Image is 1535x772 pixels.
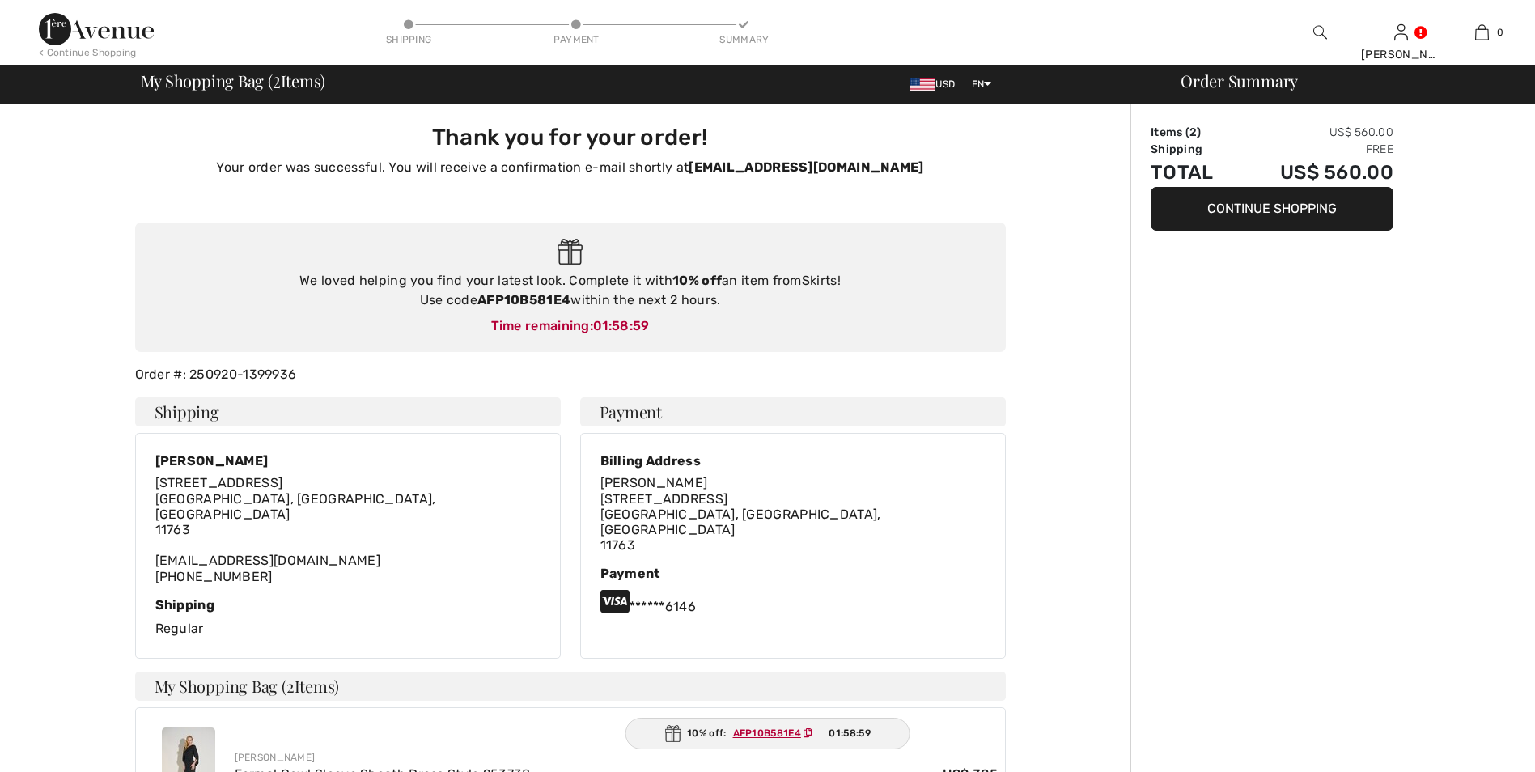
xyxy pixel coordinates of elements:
img: My Info [1394,23,1408,42]
strong: 10% off [672,273,722,288]
span: USD [910,78,961,90]
img: Gift.svg [558,239,583,265]
div: Shipping [384,32,433,47]
span: [STREET_ADDRESS] [GEOGRAPHIC_DATA], [GEOGRAPHIC_DATA], [GEOGRAPHIC_DATA] 11763 [155,475,436,537]
div: [PERSON_NAME] [155,453,541,469]
div: < Continue Shopping [39,45,137,60]
span: 2 [286,675,295,697]
p: Your order was successful. You will receive a confirmation e-mail shortly at [145,158,996,177]
div: [PERSON_NAME] [1361,46,1440,63]
a: Sign In [1394,24,1408,40]
span: EN [972,78,992,90]
h4: My Shopping Bag ( Items) [135,672,1006,701]
img: 1ère Avenue [39,13,154,45]
span: 0 [1497,25,1503,40]
div: [PERSON_NAME] [235,750,999,765]
span: 2 [273,69,281,90]
td: US$ 560.00 [1237,158,1393,187]
div: We loved helping you find your latest look. Complete it with an item from ! Use code within the n... [151,271,990,310]
span: 01:58:59 [829,726,870,740]
div: Payment [552,32,600,47]
td: Shipping [1151,141,1237,158]
img: search the website [1313,23,1327,42]
img: My Bag [1475,23,1489,42]
h3: Thank you for your order! [145,124,996,151]
a: 0 [1442,23,1521,42]
a: Skirts [802,273,837,288]
td: Free [1237,141,1393,158]
span: [PERSON_NAME] [600,475,708,490]
div: Time remaining: [151,316,990,336]
span: 2 [1189,125,1197,139]
div: Order Summary [1161,73,1525,89]
div: 10% off: [625,718,910,749]
span: [STREET_ADDRESS] [GEOGRAPHIC_DATA], [GEOGRAPHIC_DATA], [GEOGRAPHIC_DATA] 11763 [600,491,881,554]
img: Gift.svg [664,725,681,742]
td: US$ 560.00 [1237,124,1393,141]
span: My Shopping Bag ( Items) [141,73,326,89]
div: Summary [719,32,768,47]
div: Regular [155,597,541,638]
span: 01:58:59 [593,318,649,333]
button: Continue Shopping [1151,187,1393,231]
ins: AFP10B581E4 [733,727,801,739]
strong: AFP10B581E4 [477,292,570,308]
strong: [EMAIL_ADDRESS][DOMAIN_NAME] [689,159,923,175]
img: US Dollar [910,78,935,91]
div: Shipping [155,597,541,613]
div: Payment [600,566,986,581]
td: Total [1151,158,1237,187]
h4: Shipping [135,397,561,426]
div: Order #: 250920-1399936 [125,365,1016,384]
div: Billing Address [600,453,986,469]
h4: Payment [580,397,1006,426]
td: Items ( ) [1151,124,1237,141]
div: [EMAIL_ADDRESS][DOMAIN_NAME] [PHONE_NUMBER] [155,475,541,583]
